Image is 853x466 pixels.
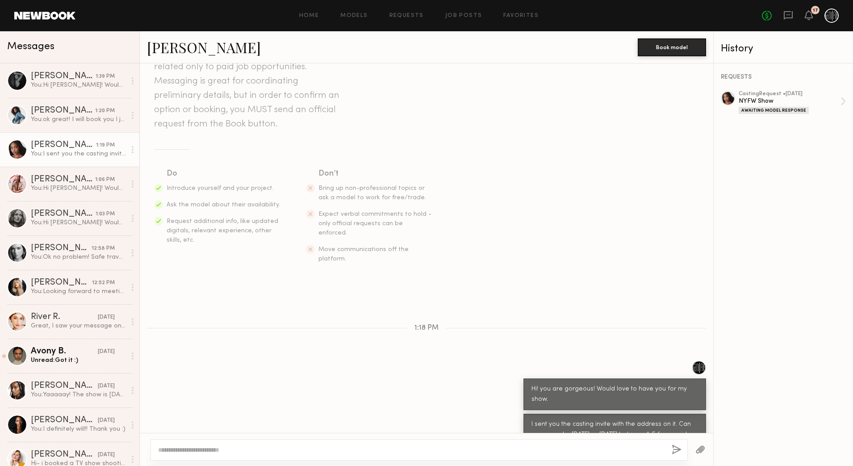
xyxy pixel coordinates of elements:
div: [DATE] [98,382,115,390]
a: Job Posts [445,13,482,19]
div: [PERSON_NAME] [31,141,96,150]
div: Avony B. [31,347,98,356]
div: [DATE] [98,348,115,356]
div: [PERSON_NAME] [31,416,98,425]
a: Favorites [503,13,539,19]
span: Messages [7,42,54,52]
a: Home [299,13,319,19]
div: 12:52 PM [92,279,115,287]
a: Requests [389,13,424,19]
div: 1:19 PM [96,141,115,150]
div: 1:06 PM [95,176,115,184]
span: Expect verbal commitments to hold - only official requests can be enforced. [318,211,431,236]
button: Book model [638,38,706,56]
div: You: Yaaaaay! The show is [DATE] 4pm. Its a really short show. Are you free that day? [31,390,126,399]
div: casting Request • [DATE] [739,91,840,97]
div: You: Ok no problem! Safe travels! [31,253,126,261]
div: Awaiting Model Response [739,107,809,114]
span: Bring up non-professional topics or ask a model to work for free/trade. [318,185,426,201]
div: 1:39 PM [96,72,115,81]
div: [PERSON_NAME] [31,450,98,459]
span: Request additional info, like updated digitals, relevant experience, other skills, etc. [167,218,278,243]
div: You: I sent you the casting invite with the address on it. Can you come by [DATE] or [DATE] betwe... [31,150,126,158]
span: Ask the model about their availability. [167,202,280,208]
div: NYFW Show [739,97,840,105]
div: [DATE] [98,313,115,322]
div: [PERSON_NAME] [31,106,95,115]
span: Move communications off the platform. [318,247,409,262]
div: 1:03 PM [96,210,115,218]
div: [DATE] [98,416,115,425]
div: 17 [813,8,818,13]
div: History [721,44,846,54]
a: castingRequest •[DATE]NYFW ShowAwaiting Model Response [739,91,846,114]
div: REQUESTS [721,74,846,80]
div: Hi! you are gorgeous! Would love to have you for my show. [531,384,698,405]
div: 12:58 PM [92,244,115,253]
div: [PERSON_NAME] [31,244,92,253]
div: You: Looking forward to meeting you! [31,287,126,296]
span: 1:18 PM [414,324,439,332]
div: You: Hi [PERSON_NAME]! Would love to have you for my show are you available [DATE] or Sun between... [31,184,126,193]
div: You: I definitely will!! Thank you :) [31,425,126,433]
div: I sent you the casting invite with the address on it. Can you come by [DATE] or [DATE] between 1-... [531,420,698,450]
div: [DATE] [98,451,115,459]
span: Introduce yourself and your project. [167,185,274,191]
div: You: Hi [PERSON_NAME]! Would love to have you for my show are you available [DATE] or [DATE] betw... [31,81,126,89]
a: Models [340,13,368,19]
div: You: ok great! I will book you I just can't send address or phone number in the messages. Can't w... [31,115,126,124]
div: [PERSON_NAME] [31,210,96,218]
div: [PERSON_NAME] [31,72,96,81]
div: [PERSON_NAME] [31,175,95,184]
div: 1:20 PM [95,107,115,115]
div: [PERSON_NAME] [31,278,92,287]
a: [PERSON_NAME] [147,38,261,57]
header: Keep direct messages professional and related only to paid job opportunities. Messaging is great ... [154,46,342,131]
div: Great, I saw your message on Instagram too. See you [DATE]! [31,322,126,330]
div: Do [167,168,281,180]
div: River R. [31,313,98,322]
div: Unread: Got it :) [31,356,126,365]
div: You: Hi [PERSON_NAME]! Would love to have you for my show are you available [DATE] or Sun between... [31,218,126,227]
div: [PERSON_NAME] [31,382,98,390]
a: Book model [638,43,706,50]
div: Don’t [318,168,433,180]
